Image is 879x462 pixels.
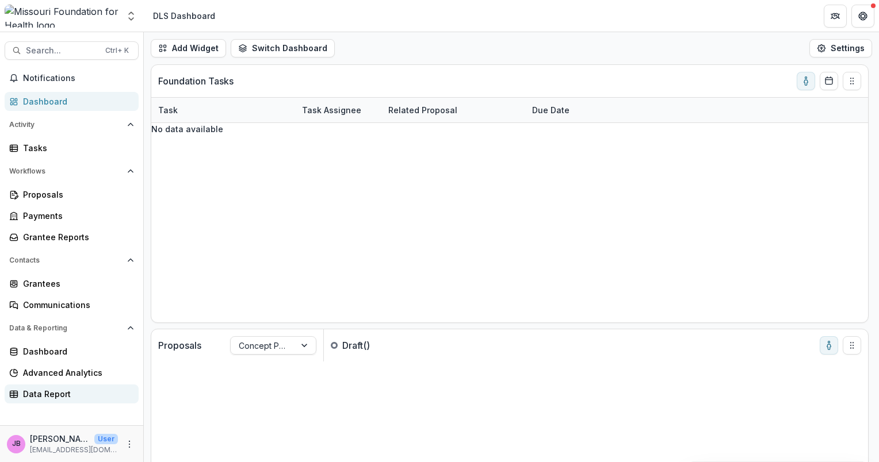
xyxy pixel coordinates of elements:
a: Tasks [5,138,139,157]
div: Tasks [23,142,129,154]
a: Data Report [5,384,139,403]
div: Grantees [23,278,129,290]
p: Draft ( ) [342,338,370,352]
p: [PERSON_NAME] [30,433,90,445]
a: Dashboard [5,342,139,361]
button: Drag [843,72,861,90]
nav: breadcrumb [148,7,220,24]
div: Task [151,98,295,122]
button: Open Activity [5,115,139,134]
div: Dashboard [23,95,129,107]
div: Due Date [525,104,576,116]
span: Contacts [9,256,123,264]
div: Jessie Besancenez [12,440,21,448]
div: Ctrl + K [103,44,131,57]
button: Get Help [851,5,874,28]
span: Activity [9,121,123,129]
a: Advanced Analytics [5,363,139,382]
div: Due Date [525,98,612,122]
button: Settings [809,39,872,57]
div: Payments [23,210,129,222]
p: User [94,434,118,444]
div: Advanced Analytics [23,367,129,379]
button: Notifications [5,69,139,87]
button: toggle-assigned-to-me [820,336,838,355]
button: Calendar [820,72,838,90]
div: Related Proposal [381,104,464,116]
a: Payments [5,206,139,225]
p: No data available [151,123,868,135]
a: Dashboard [5,92,139,111]
button: Open Workflows [5,162,139,180]
span: Notifications [23,74,134,83]
span: Search... [26,46,98,56]
button: Open Data & Reporting [5,319,139,337]
div: Grantee Reports [23,231,129,243]
button: Search... [5,41,139,60]
a: Communications [5,295,139,314]
div: Proposals [23,188,129,201]
div: Related Proposal [381,98,525,122]
img: Missouri Foundation for Health logo [5,5,119,28]
div: DLS Dashboard [153,10,215,22]
div: Task [151,104,185,116]
div: Communications [23,299,129,311]
a: Grantee Reports [5,228,139,247]
p: Foundation Tasks [158,74,234,88]
div: Data Report [23,388,129,400]
div: Task Assignee [295,98,381,122]
button: toggle-assigned-to-me [797,72,815,90]
button: Open entity switcher [123,5,139,28]
button: Switch Dashboard [231,39,335,57]
p: [EMAIL_ADDRESS][DOMAIN_NAME] [30,445,118,455]
button: Add Widget [151,39,226,57]
p: Proposals [158,338,201,352]
a: Proposals [5,185,139,204]
div: Task Assignee [295,104,368,116]
button: Drag [843,336,861,355]
span: Data & Reporting [9,324,123,332]
a: Grantees [5,274,139,293]
div: Dashboard [23,345,129,357]
span: Workflows [9,167,123,175]
button: Partners [824,5,847,28]
button: Open Contacts [5,251,139,269]
button: More [123,437,136,451]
